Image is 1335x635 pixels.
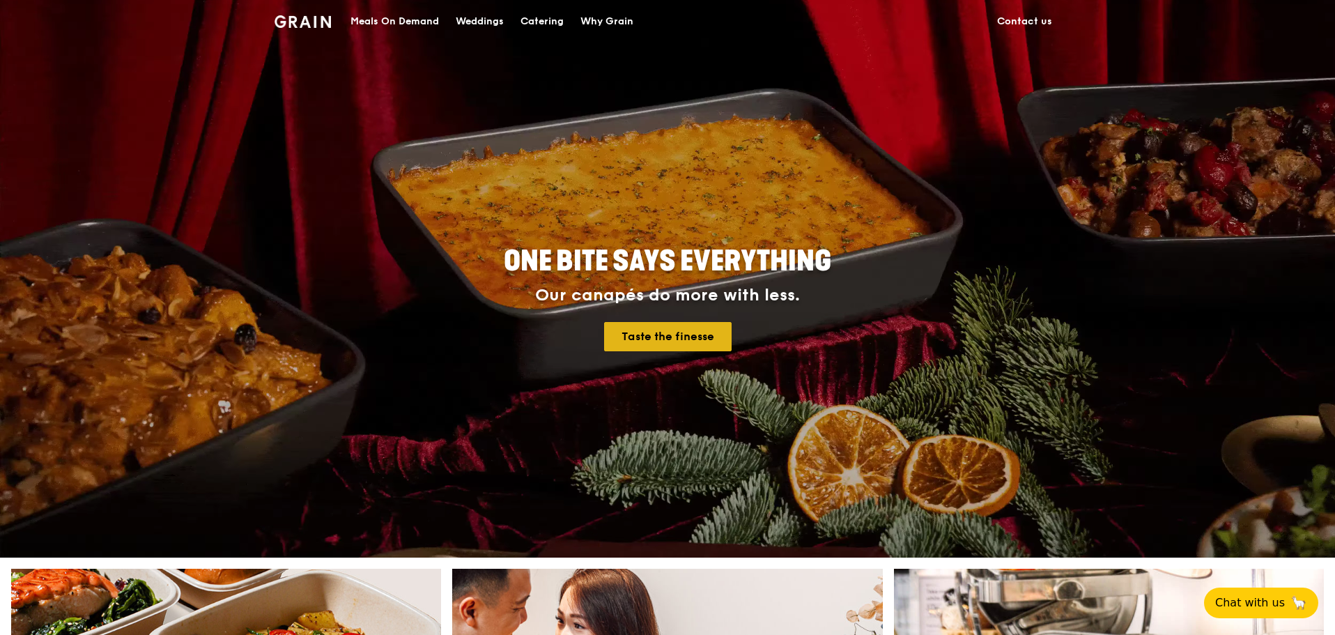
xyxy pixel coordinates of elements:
[580,1,633,43] div: Why Grain
[520,1,564,43] div: Catering
[504,245,831,278] span: ONE BITE SAYS EVERYTHING
[989,1,1060,43] a: Contact us
[1290,595,1307,611] span: 🦙
[447,1,512,43] a: Weddings
[275,15,331,28] img: Grain
[512,1,572,43] a: Catering
[1215,595,1285,611] span: Chat with us
[417,286,918,305] div: Our canapés do more with less.
[350,1,439,43] div: Meals On Demand
[1204,588,1318,618] button: Chat with us🦙
[572,1,642,43] a: Why Grain
[604,322,732,351] a: Taste the finesse
[456,1,504,43] div: Weddings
